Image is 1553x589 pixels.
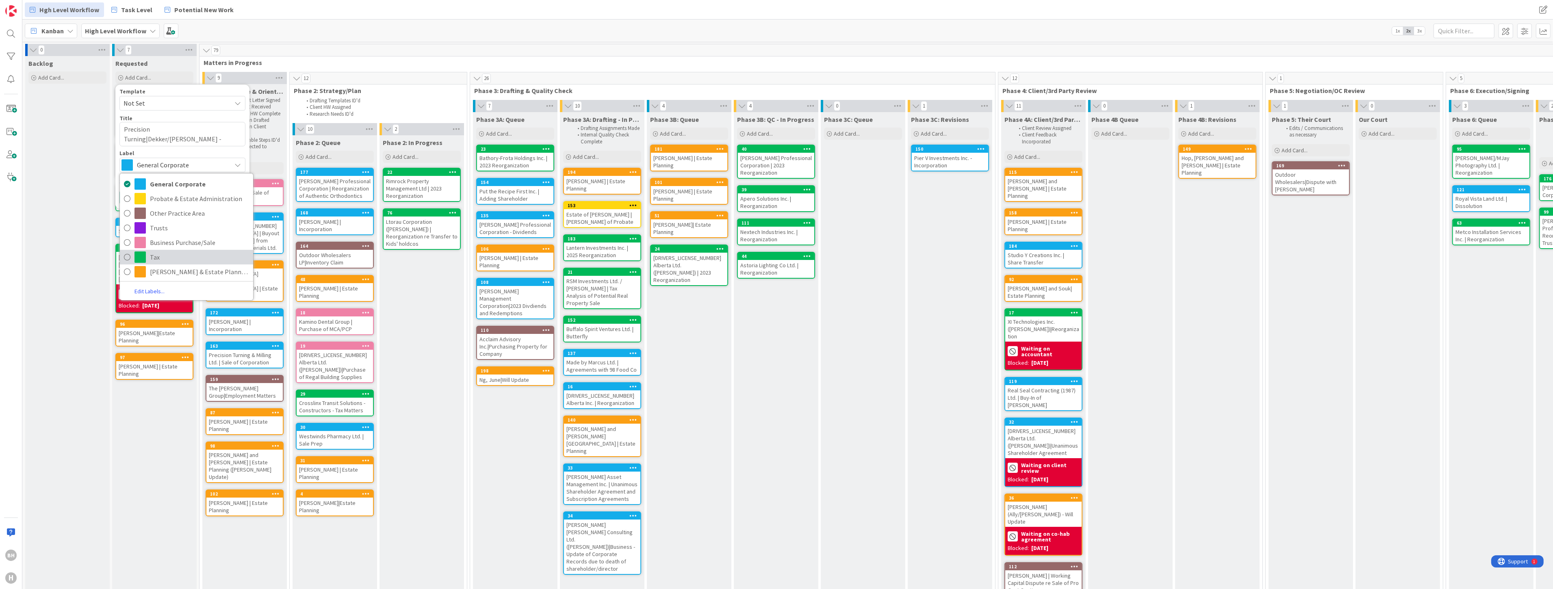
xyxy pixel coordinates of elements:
div: [PERSON_NAME] | Estate Planning [1005,217,1082,234]
div: [PERSON_NAME] and Souk| Estate Planning [1005,283,1082,301]
div: 40[PERSON_NAME] Professional Corporation | 2023 Reorganization [738,145,814,178]
div: 153 [568,203,640,208]
a: 153Estate of [PERSON_NAME] | [PERSON_NAME] of Probate [563,201,641,228]
div: 137Made by Marcus Ltd. | Agreements with 98 Food Co [564,350,640,375]
div: [DATE] [142,301,159,310]
div: Outdoor Wholesalers|Dispute with [PERSON_NAME] [1273,169,1349,195]
div: 150Pier V Investments Inc. - Incorporation [912,145,988,171]
div: [DATE] [1031,359,1048,367]
a: 16[DRIVERS_LICENSE_NUMBER] Alberta Inc. | Reorganization [563,382,641,409]
a: 106[PERSON_NAME] | Estate Planning [476,245,554,271]
div: 95 [1453,145,1529,153]
div: 119 [1005,378,1082,385]
div: 168[PERSON_NAME] | Incorporation [297,209,373,234]
div: 108[PERSON_NAME] Management Corporation|2023 Divdiends and Redemptions [477,279,553,318]
div: 164Outdoor Wholesalers LP|Inventory Claim [297,243,373,268]
div: 163Precision Turning & Milling Ltd. | Sale of Corporation [206,342,283,368]
a: 108[PERSON_NAME] Management Corporation|2023 Divdiends and Redemptions [476,278,554,319]
a: 63Metco Installation Services Inc. | Reorganization [1452,219,1530,245]
div: 106 [477,245,553,253]
div: 23 [477,145,553,153]
a: Probate & Estate Administration [120,191,253,206]
div: 184 [1009,243,1082,249]
a: 21RSM Investments Ltd. / [PERSON_NAME] | Tax Analysis of Potential Real Property Sale [563,268,641,309]
div: 135 [481,213,553,219]
div: RSM Investments Ltd. / [PERSON_NAME] | Tax Analysis of Potential Real Property Sale [564,276,640,308]
div: Kamino Dental Group | Purchase of MCA/PCP [297,316,373,334]
div: 110Acclaim Advisory Inc.|Purchasing Property for Company [477,327,553,359]
a: 29Crosslinx Transit Solutions - Constructors - Tax Matters [296,390,374,416]
a: 135[PERSON_NAME] Professional Corporation - Dividends [476,211,554,238]
span: Tax [150,251,249,263]
div: 149 [1183,146,1256,152]
span: Add Card... [1188,130,1214,137]
div: 94[PERSON_NAME], [PERSON_NAME] and [PERSON_NAME] | Exit from [GEOGRAPHIC_DATA] [116,245,193,284]
a: 95[PERSON_NAME]/MJay Photography Ltd. | Reorganization [1452,145,1530,179]
div: [PERSON_NAME] | Incorporation [206,316,283,334]
b: High Level Workflow [85,27,146,35]
a: 101[PERSON_NAME] | Estate Planning [650,178,728,205]
a: 159The [PERSON_NAME] Group|Employment Matters [206,375,284,402]
div: 115 [1005,169,1082,176]
a: 111Nextech Industries Inc. | Reorganization [737,219,815,245]
div: 17XI Technologies Inc. ([PERSON_NAME])|Reorganization [1005,309,1082,342]
div: 48 [300,277,373,282]
a: 119Real Seal Contracting (1987) Ltd. | Buy-In of [PERSON_NAME] [1004,377,1082,411]
div: 152 [564,316,640,324]
div: 21RSM Investments Ltd. / [PERSON_NAME] | Tax Analysis of Potential Real Property Sale [564,269,640,308]
div: 19[DRIVERS_LICENSE_NUMBER] Alberta Ltd. ([PERSON_NAME])|Purchase of Regal Building Supplies [297,342,373,382]
span: [PERSON_NAME] & Estate Planning [150,266,249,278]
div: [PERSON_NAME] | Estate Planning [651,153,727,171]
a: Trusts [120,221,253,235]
a: 19[DRIVERS_LICENSE_NUMBER] Alberta Ltd. ([PERSON_NAME])|Purchase of Regal Building Supplies [296,342,374,383]
div: 169Outdoor Wholesalers|Dispute with [PERSON_NAME] [1273,162,1349,195]
div: 23Bathory-Frota Holdings Inc. | 2023 Reorganization [477,145,553,171]
div: Estate of [PERSON_NAME] | [PERSON_NAME] of Probate [564,209,640,227]
a: 164Outdoor Wholesalers LP|Inventory Claim [296,242,374,269]
div: 29 [297,390,373,398]
a: 184Studio Y Creations Inc. | Share Transfer [1004,242,1082,269]
span: Label [119,150,134,156]
a: 168[PERSON_NAME] | Incorporation [296,208,374,235]
span: Add Card... [921,130,947,137]
div: 48 [297,276,373,283]
span: General Corporate [150,178,249,190]
a: 194[PERSON_NAME] | Estate Planning [563,168,641,195]
div: 22Rimrock Property Management Ltd | 2023 Reorganization [384,169,460,201]
a: Hgh Level Workflow [25,2,104,17]
div: 194[PERSON_NAME] | Estate Planning [564,169,640,194]
div: 96 [116,320,193,328]
div: [PERSON_NAME]|Estate Planning [116,328,193,346]
div: 24 [655,246,727,252]
div: 153Estate of [PERSON_NAME] | [PERSON_NAME] of Probate [564,202,640,227]
div: 181 [655,146,727,152]
div: Buffalo Spirit Ventures Ltd. | Butterfly [564,324,640,342]
div: 18 [297,309,373,316]
a: 152Buffalo Spirit Ventures Ltd. | Butterfly [563,316,641,342]
a: 154Put the Recipe First Inc. | Adding Shareholder [476,178,554,205]
div: 194 [568,169,640,175]
span: Add Card... [834,130,860,137]
span: Add Card... [1462,130,1488,137]
div: [DRIVERS_LICENSE_NUMBER] Alberta Inc. | Reorganization [564,390,640,408]
span: Add Card... [1282,147,1308,154]
div: 95[PERSON_NAME]/MJay Photography Ltd. | Reorganization [1453,145,1529,178]
div: Blocked: [119,301,140,310]
div: Made by Marcus Ltd. | Agreements with 98 Food Co [564,357,640,375]
a: 40[PERSON_NAME] Professional Corporation | 2023 Reorganization [737,145,815,179]
span: Support [17,1,37,11]
div: 119Real Seal Contracting (1987) Ltd. | Buy-In of [PERSON_NAME] [1005,378,1082,410]
div: 172 [206,309,283,316]
a: 172[PERSON_NAME] | Incorporation [206,308,284,335]
div: 63 [1457,220,1529,226]
div: 198 [481,368,553,374]
a: 150Pier V Investments Inc. - Incorporation [911,145,989,171]
div: Nextech Industries Inc. | Reorganization [738,227,814,245]
div: XI Technologies Inc. ([PERSON_NAME])|Reorganization [1005,316,1082,342]
div: 154 [477,179,553,186]
span: Other Practice Area [150,207,249,219]
span: Probate & Estate Administration [150,193,249,205]
div: 184Studio Y Creations Inc. | Share Transfer [1005,243,1082,268]
div: 150 [915,146,988,152]
a: 48[PERSON_NAME] | Estate Planning [296,275,374,302]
